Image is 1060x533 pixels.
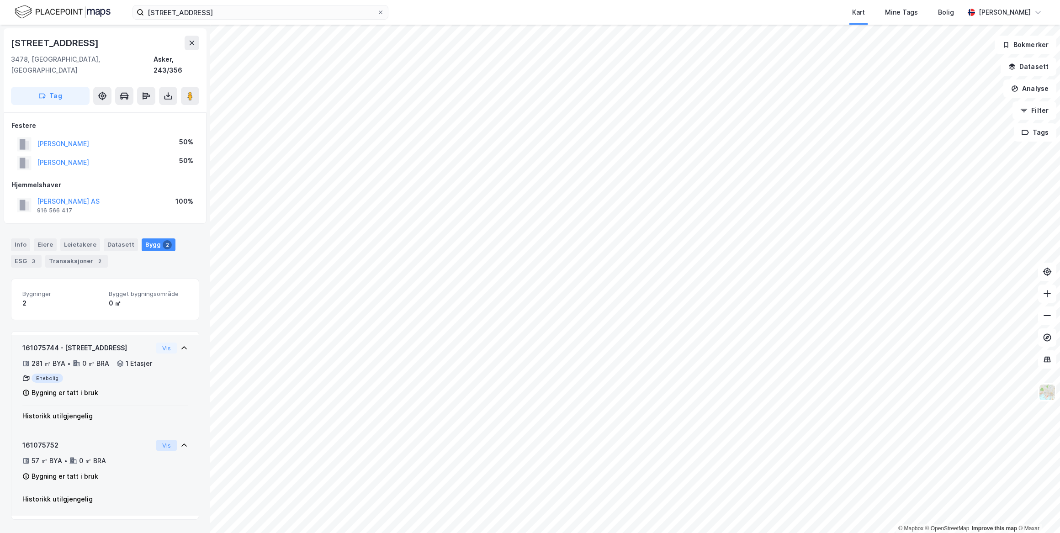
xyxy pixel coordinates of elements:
[22,298,101,309] div: 2
[109,298,188,309] div: 0 ㎡
[32,471,98,482] div: Bygning er tatt i bruk
[22,343,153,354] div: 161075744 - [STREET_ADDRESS]
[979,7,1031,18] div: [PERSON_NAME]
[11,255,42,268] div: ESG
[154,54,199,76] div: Asker, 243/356
[22,411,188,422] div: Historikk utilgjengelig
[898,525,923,532] a: Mapbox
[60,238,100,251] div: Leietakere
[1014,489,1060,533] div: Kontrollprogram for chat
[925,525,970,532] a: OpenStreetMap
[175,196,193,207] div: 100%
[179,155,193,166] div: 50%
[1039,384,1056,401] img: Z
[82,358,109,369] div: 0 ㎡ BRA
[32,387,98,398] div: Bygning er tatt i bruk
[29,257,38,266] div: 3
[104,238,138,251] div: Datasett
[11,54,154,76] div: 3478, [GEOGRAPHIC_DATA], [GEOGRAPHIC_DATA]
[11,36,101,50] div: [STREET_ADDRESS]
[79,455,106,466] div: 0 ㎡ BRA
[163,240,172,249] div: 2
[22,290,101,298] span: Bygninger
[1014,489,1060,533] iframe: Chat Widget
[1003,79,1056,98] button: Analyse
[156,343,177,354] button: Vis
[1012,101,1056,120] button: Filter
[126,358,152,369] div: 1 Etasjer
[95,257,104,266] div: 2
[67,360,71,367] div: •
[972,525,1017,532] a: Improve this map
[11,120,199,131] div: Festere
[11,238,30,251] div: Info
[109,290,188,298] span: Bygget bygningsområde
[11,87,90,105] button: Tag
[144,5,377,19] input: Søk på adresse, matrikkel, gårdeiere, leietakere eller personer
[1014,123,1056,142] button: Tags
[45,255,108,268] div: Transaksjoner
[37,207,72,214] div: 916 566 417
[885,7,918,18] div: Mine Tags
[64,457,68,464] div: •
[22,440,153,451] div: 161075752
[852,7,865,18] div: Kart
[22,494,188,505] div: Historikk utilgjengelig
[156,440,177,451] button: Vis
[32,358,65,369] div: 281 ㎡ BYA
[995,36,1056,54] button: Bokmerker
[11,179,199,190] div: Hjemmelshaver
[938,7,954,18] div: Bolig
[179,137,193,148] div: 50%
[34,238,57,251] div: Eiere
[15,4,111,20] img: logo.f888ab2527a4732fd821a326f86c7f29.svg
[142,238,175,251] div: Bygg
[32,455,62,466] div: 57 ㎡ BYA
[1001,58,1056,76] button: Datasett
